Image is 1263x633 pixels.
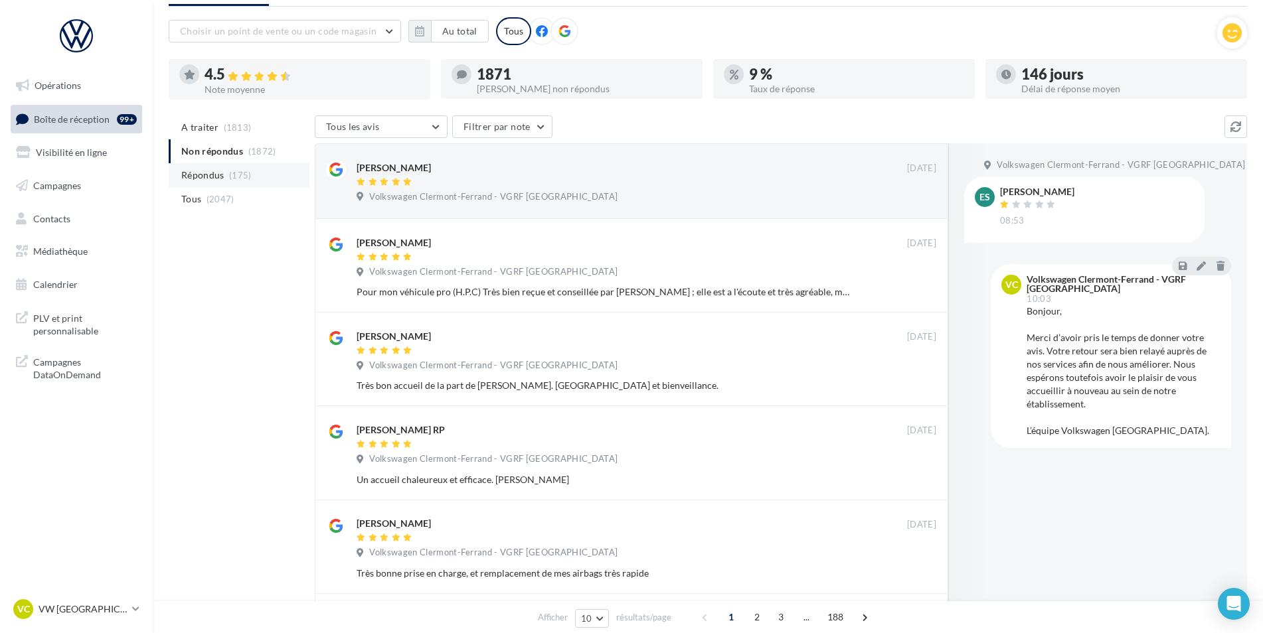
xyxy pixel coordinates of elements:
div: [PERSON_NAME] [357,330,431,343]
span: Calendrier [33,279,78,290]
span: Contacts [33,212,70,224]
span: (1813) [224,122,252,133]
span: PLV et print personnalisable [33,309,137,338]
div: 1871 [477,67,692,82]
span: VC [1005,278,1018,291]
a: Visibilité en ligne [8,139,145,167]
a: Médiathèque [8,238,145,265]
span: ES [979,190,990,204]
span: VC [17,602,30,616]
div: Open Intercom Messenger [1218,588,1250,620]
span: Volkswagen Clermont-Ferrand - VGRF [GEOGRAPHIC_DATA] [369,266,618,278]
a: Boîte de réception99+ [8,105,145,133]
button: Choisir un point de vente ou un code magasin [169,20,401,42]
span: résultats/page [616,611,671,624]
div: Taux de réponse [749,84,964,94]
button: Filtrer par note [452,115,552,138]
span: 08:53 [1000,215,1025,227]
div: Très bonne prise en charge, et remplacement de mes airbags très rapide [357,567,850,580]
button: Au total [431,20,489,42]
button: 10 [575,609,609,628]
a: VC VW [GEOGRAPHIC_DATA] [11,597,142,622]
span: Volkswagen Clermont-Ferrand - VGRF [GEOGRAPHIC_DATA] [997,159,1245,171]
span: ... [796,606,817,628]
span: Tous [181,192,201,206]
div: 146 jours [1021,67,1236,82]
span: 1 [720,606,742,628]
button: Au total [408,20,489,42]
a: Campagnes [8,172,145,200]
span: Volkswagen Clermont-Ferrand - VGRF [GEOGRAPHIC_DATA] [369,453,618,465]
span: Choisir un point de vente ou un code magasin [180,25,377,36]
span: (175) [229,170,252,180]
a: PLV et print personnalisable [8,304,145,343]
div: Tous [496,17,531,45]
span: 10:03 [1027,295,1051,303]
div: Délai de réponse moyen [1021,84,1236,94]
span: [DATE] [907,519,936,531]
span: A traiter [181,121,218,134]
div: Très bon accueil de la part de [PERSON_NAME]. [GEOGRAPHIC_DATA] et bienveillance. [357,379,850,392]
span: Opérations [35,80,81,91]
span: 188 [822,606,849,628]
div: Volkswagen Clermont-Ferrand - VGRF [GEOGRAPHIC_DATA] [1027,275,1218,293]
a: Contacts [8,205,145,233]
span: Afficher [538,611,568,624]
span: 2 [746,606,768,628]
span: Volkswagen Clermont-Ferrand - VGRF [GEOGRAPHIC_DATA] [369,191,618,203]
span: [DATE] [907,238,936,249]
span: (2047) [207,194,234,204]
span: Volkswagen Clermont-Ferrand - VGRF [GEOGRAPHIC_DATA] [369,547,618,559]
span: Répondus [181,169,224,182]
span: 3 [770,606,792,628]
div: [PERSON_NAME] [1000,187,1074,196]
span: Médiathèque [33,246,88,257]
span: [DATE] [907,425,936,437]
span: [DATE] [907,163,936,175]
div: [PERSON_NAME] RP [357,423,445,437]
div: Un accueil chaleureux et efficace. [PERSON_NAME] [357,473,850,486]
span: Boîte de réception [34,113,110,124]
span: Tous les avis [326,121,380,132]
span: Volkswagen Clermont-Ferrand - VGRF [GEOGRAPHIC_DATA] [369,360,618,372]
a: Campagnes DataOnDemand [8,348,145,387]
span: Campagnes DataOnDemand [33,353,137,382]
button: Tous les avis [315,115,448,138]
div: [PERSON_NAME] [357,517,431,530]
div: Note moyenne [205,85,420,94]
span: [DATE] [907,331,936,343]
p: VW [GEOGRAPHIC_DATA] [39,602,127,616]
div: Pour mon véhicule pro (H.P.C) Très bien reçue et conseillée par [PERSON_NAME] ; elle est a l'écou... [357,285,850,299]
div: 4.5 [205,67,420,82]
div: [PERSON_NAME] non répondus [477,84,692,94]
a: Calendrier [8,271,145,299]
div: 99+ [117,114,137,125]
span: 10 [581,613,592,624]
div: [PERSON_NAME] [357,236,431,249]
div: [PERSON_NAME] [357,161,431,175]
span: Campagnes [33,180,81,191]
div: Bonjour, Merci d’avoir pris le temps de donner votre avis. Votre retour sera bien relayé auprès d... [1027,305,1221,437]
div: 9 % [749,67,964,82]
a: Opérations [8,72,145,100]
span: Visibilité en ligne [36,147,107,158]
